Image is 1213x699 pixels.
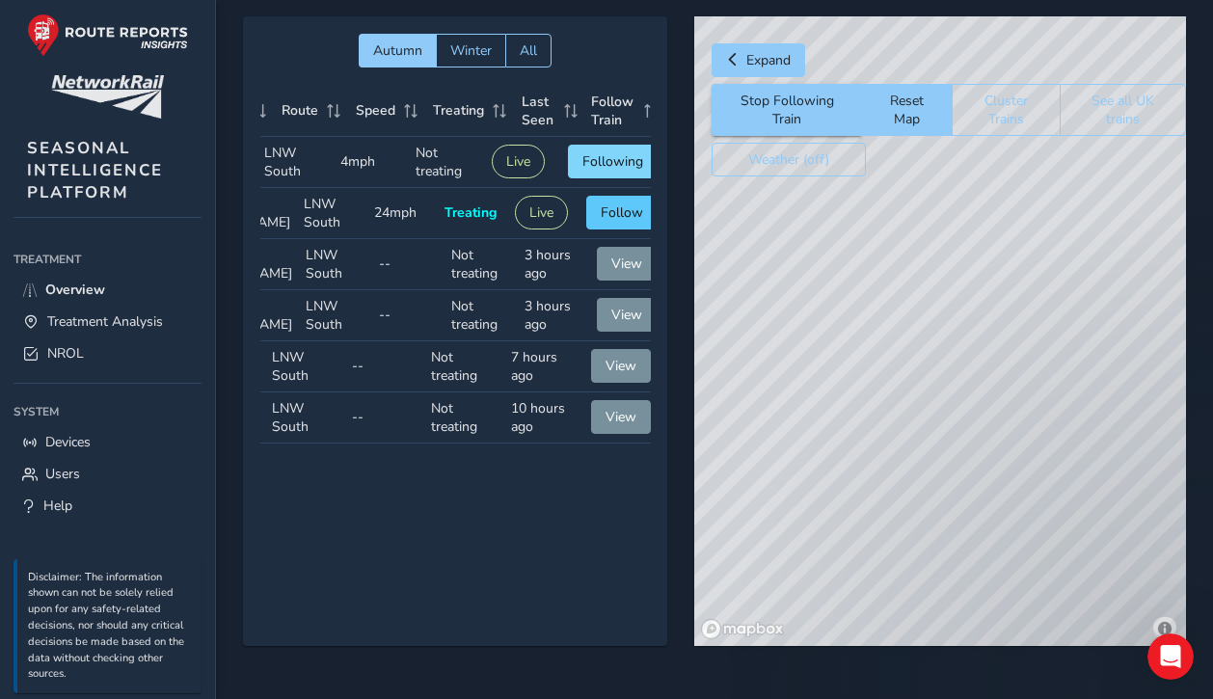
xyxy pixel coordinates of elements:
[504,341,584,392] td: 7 hours ago
[518,239,591,290] td: 3 hours ago
[522,93,557,129] span: Last Seen
[13,397,202,426] div: System
[445,290,518,341] td: Not treating
[13,274,202,306] a: Overview
[47,312,163,331] span: Treatment Analysis
[334,137,410,188] td: 4mph
[952,84,1060,136] button: Cluster Trains
[257,137,334,188] td: LNW South
[518,290,591,341] td: 3 hours ago
[299,290,372,341] td: LNW South
[515,196,568,229] button: Live
[611,306,642,324] span: View
[45,433,91,451] span: Devices
[591,400,651,434] button: View
[424,341,504,392] td: Not treating
[436,34,505,67] button: Winter
[591,93,637,129] span: Follow Train
[282,101,318,120] span: Route
[582,152,643,171] span: Following
[345,341,425,392] td: --
[606,357,636,375] span: View
[450,41,492,60] span: Winter
[445,203,497,222] span: Treating
[568,145,658,178] button: Following
[13,337,202,369] a: NROL
[433,101,484,120] span: Treating
[712,43,805,77] button: Expand
[28,570,192,684] p: Disclaimer: The information shown can not be solely relied upon for any safety-related decisions,...
[51,75,164,119] img: customer logo
[712,143,866,176] button: Weather (off)
[492,145,545,178] button: Live
[297,188,367,239] td: LNW South
[597,298,657,332] button: View
[13,490,202,522] a: Help
[606,408,636,426] span: View
[13,245,202,274] div: Treatment
[299,239,372,290] td: LNW South
[265,392,345,444] td: LNW South
[746,51,791,69] span: Expand
[45,465,80,483] span: Users
[43,497,72,515] span: Help
[445,239,518,290] td: Not treating
[372,290,445,341] td: --
[47,344,84,363] span: NROL
[1060,84,1186,136] button: See all UK trains
[601,203,643,222] span: Follow
[586,196,658,229] button: Follow
[424,392,504,444] td: Not treating
[356,101,395,120] span: Speed
[373,41,422,60] span: Autumn
[372,239,445,290] td: --
[862,84,952,136] button: Reset Map
[13,426,202,458] a: Devices
[611,255,642,273] span: View
[367,188,438,239] td: 24mph
[345,392,425,444] td: --
[597,247,657,281] button: View
[409,137,485,188] td: Not treating
[505,34,552,67] button: All
[359,34,436,67] button: Autumn
[712,84,862,136] button: Stop Following Train
[520,41,537,60] span: All
[591,349,651,383] button: View
[504,392,584,444] td: 10 hours ago
[13,458,202,490] a: Users
[13,306,202,337] a: Treatment Analysis
[27,137,163,203] span: SEASONAL INTELLIGENCE PLATFORM
[265,341,345,392] td: LNW South
[45,281,105,299] span: Overview
[27,13,188,57] img: rr logo
[1147,633,1194,680] iframe: Intercom live chat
